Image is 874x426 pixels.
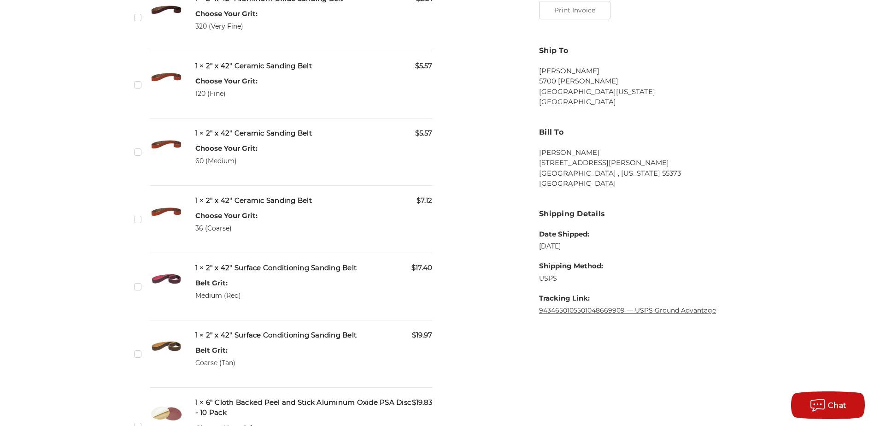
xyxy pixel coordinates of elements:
h5: 1 × 2" x 42" Ceramic Sanding Belt [195,195,433,206]
dt: Belt Grit: [195,345,235,356]
dt: Date Shipped: [539,229,716,240]
h3: Ship To [539,45,724,56]
span: Chat [828,401,847,410]
h3: Bill To [539,127,724,138]
span: $5.57 [415,128,432,139]
h5: 1 × 2" x 42" Ceramic Sanding Belt [195,61,433,71]
dd: USPS [539,274,716,284]
li: 5700 [PERSON_NAME] [539,76,724,87]
button: Chat [791,391,865,419]
img: 2" x 42" Surface Conditioning Sanding Belt [150,263,182,295]
span: $19.97 [412,330,432,341]
span: $7.12 [416,195,432,206]
h5: 1 × 6" Cloth Backed Peel and Stick Aluminum Oxide PSA Disc - 10 Pack [195,397,433,418]
dt: Choose Your Grit: [195,143,258,154]
li: [GEOGRAPHIC_DATA] [539,178,724,189]
li: [STREET_ADDRESS][PERSON_NAME] [539,158,724,168]
h3: Shipping Details [539,208,724,219]
dd: [DATE] [539,242,716,251]
img: 2" x 42" Sanding Belt - Ceramic [150,61,182,93]
li: [PERSON_NAME] [539,148,724,158]
dd: 320 (Very Fine) [195,22,258,31]
h5: 1 × 2" x 42" Surface Conditioning Sanding Belt [195,263,433,273]
dt: Shipping Method: [539,261,716,272]
dt: Choose Your Grit: [195,9,258,19]
span: $17.40 [411,263,432,273]
dd: Medium (Red) [195,291,241,301]
dt: Belt Grit: [195,278,241,289]
dt: Choose Your Grit: [195,76,258,87]
img: 2" x 42" Sanding Belt - Ceramic [150,128,182,160]
li: [GEOGRAPHIC_DATA] , [US_STATE] 55373 [539,168,724,179]
span: $19.83 [412,397,432,408]
dt: Tracking Link: [539,293,716,304]
dt: Choose Your Grit: [195,211,258,221]
li: [PERSON_NAME] [539,66,724,77]
dd: 120 (Fine) [195,89,258,99]
h5: 1 × 2" x 42" Ceramic Sanding Belt [195,128,433,139]
li: [GEOGRAPHIC_DATA][US_STATE] [539,87,724,97]
img: 2" x 42" Surface Conditioning Sanding Belt [150,330,182,362]
dd: 36 (Coarse) [195,224,258,233]
img: 2" x 42" Sanding Belt - Ceramic [150,195,182,228]
a: 9434650105501048669909 — USPS Ground Advantage [539,306,716,314]
dd: 60 (Medium) [195,156,258,166]
li: [GEOGRAPHIC_DATA] [539,97,724,107]
dd: Coarse (Tan) [195,358,235,368]
h5: 1 × 2" x 42" Surface Conditioning Sanding Belt [195,330,433,341]
button: Print Invoice [539,1,610,19]
span: $5.57 [415,61,432,71]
